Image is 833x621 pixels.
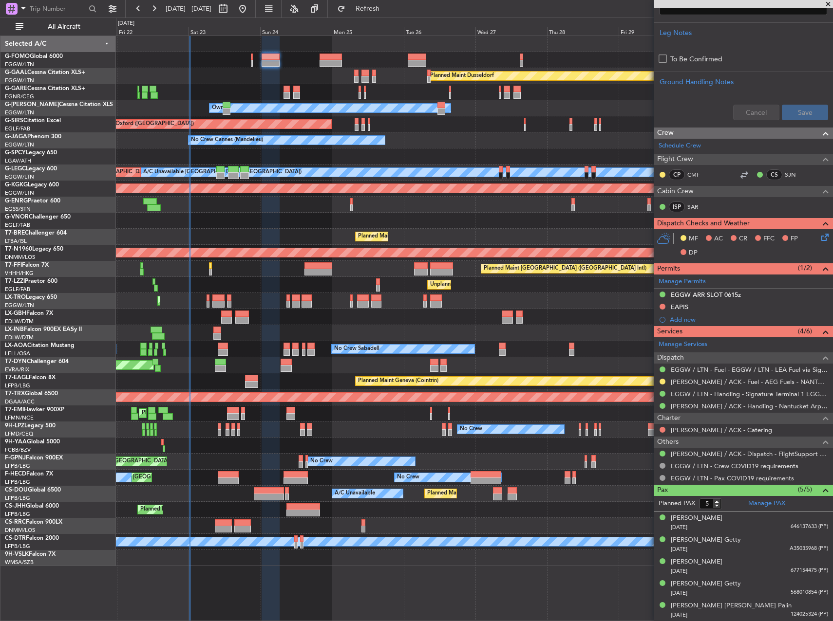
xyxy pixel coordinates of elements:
[670,54,722,64] label: To Be Confirmed
[669,169,685,180] div: CP
[30,1,86,16] input: Trip Number
[333,1,391,17] button: Refresh
[748,499,785,509] a: Manage PAX
[5,543,30,550] a: LFPB/LBG
[5,262,22,268] span: T7-FFI
[657,263,680,274] span: Permits
[671,462,798,470] a: EGGW / LTN - Crew COVID19 requirements
[5,70,27,75] span: G-GAAL
[5,150,26,156] span: G-SPCY
[687,170,709,179] a: CMF
[397,470,419,485] div: No Crew
[671,402,828,410] a: [PERSON_NAME] / ACK - Handling - Nantucket Arpt Ops [PERSON_NAME] / ACK
[5,294,57,300] a: LX-TROLegacy 650
[5,77,34,84] a: EGGW/LTN
[5,446,31,454] a: FCBB/BZV
[5,61,34,68] a: EGGW/LTN
[166,4,211,13] span: [DATE] - [DATE]
[659,340,707,349] a: Manage Services
[671,579,741,589] div: [PERSON_NAME] Getty
[5,294,26,300] span: LX-TRO
[5,302,34,309] a: EGGW/LTN
[5,375,56,381] a: T7-EAGLFalcon 8X
[660,77,827,87] div: Ground Handling Notes
[5,334,34,341] a: EDLW/DTM
[5,551,56,557] a: 9H-VSLKFalcon 7X
[5,375,29,381] span: T7-EAGL
[5,93,34,100] a: EGNR/CEG
[5,478,30,486] a: LFPB/LBG
[430,277,590,292] div: Unplanned Maint [GEOGRAPHIC_DATA] ([GEOGRAPHIC_DATA])
[657,352,684,364] span: Dispatch
[260,27,332,36] div: Sun 24
[671,365,828,374] a: EGGW / LTN - Fuel - EGGW / LTN - LEA Fuel via Signature in EGGW
[5,359,27,365] span: T7-DYN
[5,286,30,293] a: EGLF/FAB
[143,165,302,180] div: A/C Unavailable [GEOGRAPHIC_DATA] ([GEOGRAPHIC_DATA])
[5,134,27,140] span: G-JAGA
[335,486,375,501] div: A/C Unavailable
[657,485,668,496] span: Pax
[5,134,61,140] a: G-JAGAPhenom 300
[785,170,807,179] a: SJN
[5,198,28,204] span: G-ENRG
[689,248,698,258] span: DP
[5,166,26,172] span: G-LEGC
[671,378,828,386] a: [PERSON_NAME] / ACK - Fuel - AEG Fuels - NANTUCKET MEMORIAL - [PERSON_NAME] / ACK
[5,125,30,132] a: EGLF/FAB
[5,310,53,316] a: LX-GBHFalcon 7X
[5,198,60,204] a: G-ENRGPraetor 600
[460,422,482,437] div: No Crew
[5,54,30,59] span: G-FOMO
[671,567,687,575] span: [DATE]
[671,450,828,458] a: [PERSON_NAME] / ACK - Dispatch - FlightSupport Dispatch [GEOGRAPHIC_DATA]
[5,343,27,348] span: LX-AOA
[5,423,24,429] span: 9H-LPZ
[212,101,228,115] div: Owner
[5,366,29,373] a: EVRA/RIX
[404,27,475,36] div: Tue 26
[5,173,34,181] a: EGGW/LTN
[5,214,29,220] span: G-VNOR
[5,350,30,357] a: LELL/QSA
[11,19,106,35] button: All Aircraft
[5,535,26,541] span: CS-DTR
[791,588,828,597] span: 568010854 (PP)
[671,303,688,311] div: EAPIS
[790,545,828,553] span: A35035968 (PP)
[791,566,828,575] span: 677154475 (PP)
[657,413,681,424] span: Charter
[5,86,85,91] a: G-GARECessna Citation XLS+
[689,234,698,244] span: MF
[5,54,63,59] a: G-FOMOGlobal 6000
[763,234,775,244] span: FFC
[5,439,27,445] span: 9H-YAA
[687,202,709,211] a: SAR
[5,109,34,116] a: EGGW/LTN
[5,359,69,365] a: T7-DYNChallenger 604
[5,391,25,397] span: T7-TRX
[5,205,31,213] a: EGSS/STN
[5,254,35,261] a: DNMM/LOS
[671,426,772,434] a: [PERSON_NAME] / ACK - Catering
[659,141,701,151] a: Schedule Crew
[5,246,63,252] a: T7-N1960Legacy 650
[671,513,722,523] div: [PERSON_NAME]
[5,527,35,534] a: DNMM/LOS
[5,462,30,470] a: LFPB/LBG
[671,474,794,482] a: EGGW / LTN - Pax COVID19 requirements
[5,214,71,220] a: G-VNORChallenger 650
[5,157,31,164] a: LGAV/ATH
[5,423,56,429] a: 9H-LPZLegacy 500
[140,502,294,517] div: Planned Maint [GEOGRAPHIC_DATA] ([GEOGRAPHIC_DATA])
[5,551,29,557] span: 9H-VSLK
[5,118,23,124] span: G-SIRS
[189,27,260,36] div: Sat 23
[5,270,34,277] a: VHHH/HKG
[671,611,687,619] span: [DATE]
[5,278,25,284] span: T7-LZZI
[671,535,741,545] div: [PERSON_NAME] Getty
[427,486,581,501] div: Planned Maint [GEOGRAPHIC_DATA] ([GEOGRAPHIC_DATA])
[5,503,26,509] span: CS-JHH
[659,277,706,287] a: Manage Permits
